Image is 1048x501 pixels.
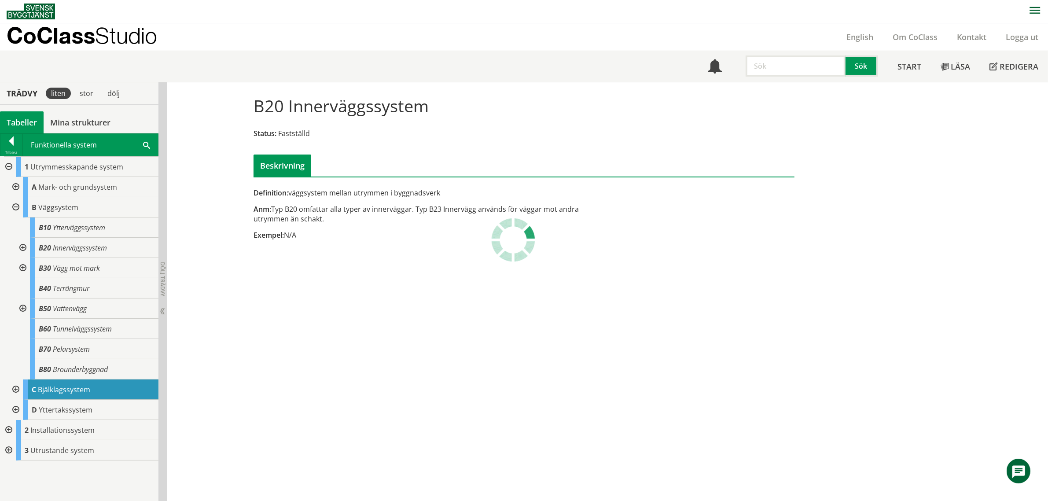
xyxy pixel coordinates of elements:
[254,188,610,198] div: väggsystem mellan utrymmen i byggnadsverk
[39,405,92,415] span: Yttertakssystem
[30,446,94,455] span: Utrustande system
[2,88,42,98] div: Trädvy
[39,304,51,313] span: B50
[30,162,123,172] span: Utrymmesskapande system
[254,96,429,115] h1: B20 Innerväggssystem
[980,51,1048,82] a: Redigera
[53,365,108,374] span: Brounderbyggnad
[53,284,89,293] span: Terrängmur
[846,55,878,77] button: Sök
[254,155,311,177] div: Beskrivning
[278,129,310,138] span: Fastställd
[74,88,99,99] div: stor
[254,230,284,240] span: Exempel:
[32,203,37,212] span: B
[254,230,610,240] div: N/A
[102,88,125,99] div: dölj
[30,425,95,435] span: Installationssystem
[491,218,535,262] img: Laddar
[39,324,51,334] span: B60
[883,32,947,42] a: Om CoClass
[95,22,157,48] span: Studio
[53,324,112,334] span: Tunnelväggssystem
[888,51,931,82] a: Start
[44,111,117,133] a: Mina strukturer
[143,140,150,149] span: Sök i tabellen
[7,23,176,51] a: CoClassStudio
[46,88,71,99] div: liten
[931,51,980,82] a: Läsa
[23,134,158,156] div: Funktionella system
[39,365,51,374] span: B80
[39,243,51,253] span: B20
[32,385,36,394] span: C
[39,284,51,293] span: B40
[39,223,51,232] span: B10
[53,223,105,232] span: Ytterväggssystem
[38,182,117,192] span: Mark- och grundsystem
[32,405,37,415] span: D
[951,61,970,72] span: Läsa
[837,32,883,42] a: English
[254,204,610,224] div: Typ B20 omfattar alla typer av innerväggar. Typ B23 Innervägg används för väggar mot andra utrymm...
[897,61,921,72] span: Start
[53,243,107,253] span: Innerväggssystem
[38,385,90,394] span: Bjälklagssystem
[53,263,100,273] span: Vägg mot mark
[38,203,78,212] span: Väggsystem
[254,204,271,214] span: Anm:
[708,60,722,74] span: Notifikationer
[996,32,1048,42] a: Logga ut
[159,262,166,296] span: Dölj trädvy
[25,425,29,435] span: 2
[25,446,29,455] span: 3
[39,263,51,273] span: B30
[7,30,157,41] p: CoClass
[7,4,55,19] img: Svensk Byggtjänst
[254,129,276,138] span: Status:
[53,304,87,313] span: Vattenvägg
[0,149,22,156] div: Tillbaka
[53,344,90,354] span: Pelarsystem
[1000,61,1038,72] span: Redigera
[39,344,51,354] span: B70
[746,55,846,77] input: Sök
[32,182,37,192] span: A
[254,188,288,198] span: Definition:
[947,32,996,42] a: Kontakt
[25,162,29,172] span: 1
